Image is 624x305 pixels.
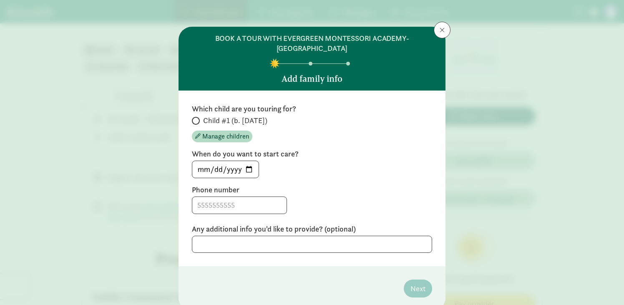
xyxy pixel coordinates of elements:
[192,104,432,114] label: Which child are you touring for?
[192,185,432,195] label: Phone number
[410,283,425,294] span: Next
[192,33,432,53] h6: BOOK A TOUR WITH EVERGREEN MONTESSORI ACADEMY- [GEOGRAPHIC_DATA]
[404,280,432,297] button: Next
[202,131,249,141] span: Manage children
[192,197,287,214] input: 5555555555
[203,116,267,126] span: Child #1 (b. [DATE])
[192,149,432,159] label: When do you want to start care?
[192,224,432,234] label: Any additional info you'd like to provide? (optional)
[282,74,342,84] h5: Add family info
[192,131,252,142] button: Manage children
